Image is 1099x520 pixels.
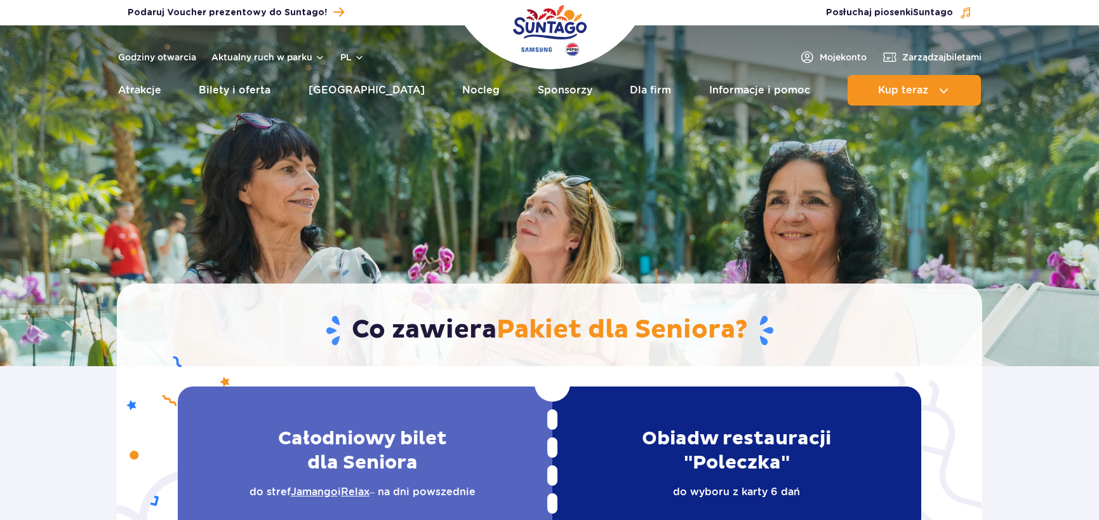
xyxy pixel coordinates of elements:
[538,75,592,106] a: Sponsorzy
[913,8,953,17] span: Suntago
[341,486,370,498] a: Relax
[848,75,981,106] button: Kup teraz
[193,485,532,499] p: do stref i – na dni powszednie
[462,75,500,106] a: Nocleg
[496,314,748,346] span: Pakiet dla Seniora?
[878,85,928,96] span: Kup teraz
[143,314,956,347] h1: Co zawiera
[291,486,338,498] a: Jamango
[193,427,532,475] h2: Całodniowy bilet dla Seniora
[211,52,325,62] button: Aktualny ruch w parku
[340,51,364,64] button: pl
[568,485,907,499] p: do wyboru z karty 6 dań
[309,75,425,106] a: [GEOGRAPHIC_DATA]
[568,427,907,475] h2: Obiad w restauracji "Poleczka"
[709,75,810,106] a: Informacje i pomoc
[820,51,867,64] span: Moje konto
[826,6,972,19] button: Posłuchaj piosenkiSuntago
[128,4,344,21] a: Podaruj Voucher prezentowy do Suntago!
[799,50,867,65] a: Mojekonto
[902,51,982,64] span: Zarządzaj biletami
[882,50,982,65] a: Zarządzajbiletami
[118,75,161,106] a: Atrakcje
[826,6,953,19] span: Posłuchaj piosenki
[199,75,270,106] a: Bilety i oferta
[630,75,671,106] a: Dla firm
[118,51,196,64] a: Godziny otwarcia
[128,6,327,19] span: Podaruj Voucher prezentowy do Suntago!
